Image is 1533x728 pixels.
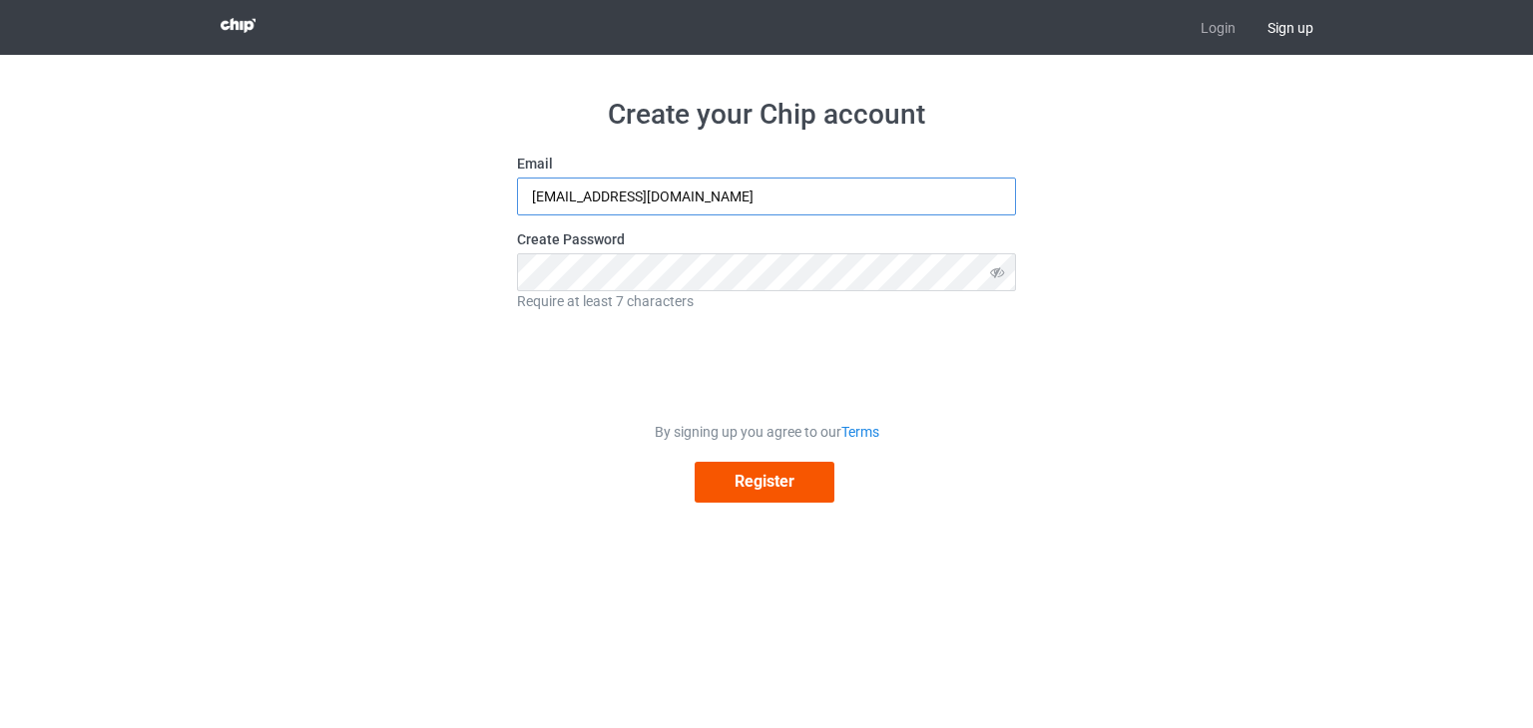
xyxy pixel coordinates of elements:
button: Register [695,462,834,503]
h1: Create your Chip account [517,97,1016,133]
iframe: reCAPTCHA [615,325,918,403]
div: By signing up you agree to our [517,422,1016,442]
label: Email [517,154,1016,174]
label: Create Password [517,229,1016,249]
div: Require at least 7 characters [517,291,1016,311]
a: Terms [841,424,879,440]
img: 3d383065fc803cdd16c62507c020ddf8.png [221,18,255,33]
